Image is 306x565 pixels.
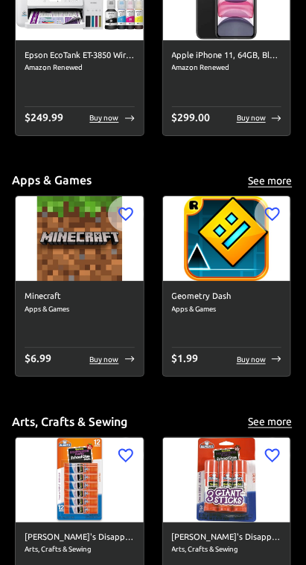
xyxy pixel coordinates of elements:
[90,112,119,123] p: Buy now
[172,49,282,62] h6: Apple iPhone 11, 64GB, Black - Unlocked (Renewed)
[90,354,119,365] p: Buy now
[25,49,135,62] h6: Epson EcoTank ET-3850 Wireless Color All-in-One Cartridge-Free Supertank Printer with Scanner, Co...
[25,112,63,123] span: $ 249.99
[237,354,266,365] p: Buy now
[25,532,135,545] h6: [PERSON_NAME]'s Disappearing Purple School Glue, Washable, 12 Pack
[25,62,135,74] span: Amazon Renewed
[12,172,92,188] h5: Apps & Games
[172,62,282,74] span: Amazon Renewed
[163,196,291,281] img: Geometry Dash image
[172,303,282,315] span: Apps & Games
[237,112,266,123] p: Buy now
[16,438,144,523] img: Elmer's Disappearing Purple School Glue, Washable, 12 Pack image
[16,196,144,281] img: Minecraft image
[246,413,294,431] button: See more
[172,290,282,303] h6: Geometry Dash
[12,414,127,430] h5: Arts, Crafts & Sewing
[25,352,51,364] span: $ 6.99
[25,544,135,556] span: Arts, Crafts & Sewing
[163,438,291,523] img: Elmer's Disappearing Purple Washable School Glue Sticks, 0.77 oz, 3 Count image
[25,303,135,315] span: Apps & Games
[172,112,211,123] span: $ 299.00
[172,352,199,364] span: $ 1.99
[172,544,282,556] span: Arts, Crafts & Sewing
[172,532,282,545] h6: [PERSON_NAME]'s Disappearing Purple Washable School Glue Sticks, 0.77 oz, 3 Count
[25,290,135,303] h6: Minecraft
[246,172,294,190] button: See more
